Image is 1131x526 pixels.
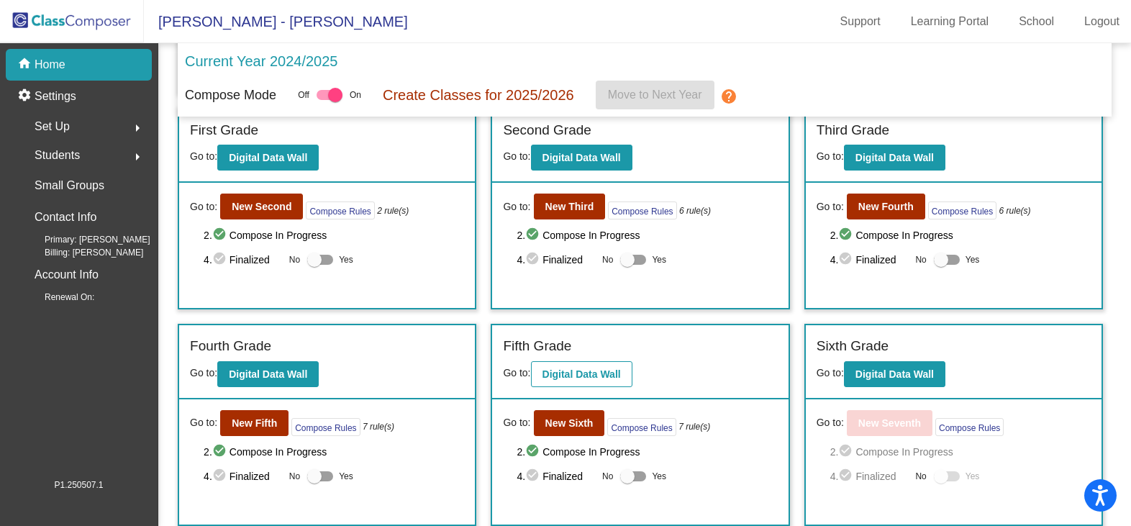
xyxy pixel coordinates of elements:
[383,84,574,106] p: Create Classes for 2025/2026
[503,120,591,141] label: Second Grade
[966,251,980,268] span: Yes
[190,415,217,430] span: Go to:
[517,468,595,485] span: 4. Finalized
[503,415,530,430] span: Go to:
[830,251,909,268] span: 4. Finalized
[999,204,1031,217] i: 6 rule(s)
[608,201,676,219] button: Compose Rules
[212,443,230,461] mat-icon: check_circle
[517,443,777,461] span: 2. Compose In Progress
[291,418,360,436] button: Compose Rules
[1073,10,1131,33] a: Logout
[204,443,464,461] span: 2. Compose In Progress
[190,150,217,162] span: Go to:
[289,253,300,266] span: No
[144,10,408,33] span: [PERSON_NAME] - [PERSON_NAME]
[350,89,361,101] span: On
[542,152,621,163] b: Digital Data Wall
[525,443,542,461] mat-icon: check_circle
[232,417,277,429] b: New Fifth
[204,468,282,485] span: 4. Finalized
[22,291,94,304] span: Renewal On:
[534,194,606,219] button: New Third
[817,120,889,141] label: Third Grade
[720,88,737,105] mat-icon: help
[545,417,594,429] b: New Sixth
[531,361,632,387] button: Digital Data Wall
[220,410,289,436] button: New Fifth
[35,176,104,196] p: Small Groups
[517,227,777,244] span: 2. Compose In Progress
[525,468,542,485] mat-icon: check_circle
[22,246,143,259] span: Billing: [PERSON_NAME]
[602,253,613,266] span: No
[298,89,309,101] span: Off
[35,145,80,165] span: Students
[858,201,914,212] b: New Fourth
[678,420,710,433] i: 7 rule(s)
[542,368,621,380] b: Digital Data Wall
[608,89,702,101] span: Move to Next Year
[35,265,99,285] p: Account Info
[652,251,666,268] span: Yes
[817,367,844,378] span: Go to:
[339,251,353,268] span: Yes
[190,199,217,214] span: Go to:
[899,10,1001,33] a: Learning Portal
[503,150,530,162] span: Go to:
[129,148,146,165] mat-icon: arrow_right
[817,415,844,430] span: Go to:
[190,336,271,357] label: Fourth Grade
[830,443,1091,461] span: 2. Compose In Progress
[817,150,844,162] span: Go to:
[185,86,276,105] p: Compose Mode
[212,468,230,485] mat-icon: check_circle
[830,227,1091,244] span: 2. Compose In Progress
[531,145,632,171] button: Digital Data Wall
[35,88,76,105] p: Settings
[377,204,409,217] i: 2 rule(s)
[838,468,855,485] mat-icon: check_circle
[503,199,530,214] span: Go to:
[830,468,909,485] span: 4. Finalized
[838,443,855,461] mat-icon: check_circle
[17,88,35,105] mat-icon: settings
[607,418,676,436] button: Compose Rules
[838,251,855,268] mat-icon: check_circle
[503,336,571,357] label: Fifth Grade
[855,368,934,380] b: Digital Data Wall
[525,251,542,268] mat-icon: check_circle
[525,227,542,244] mat-icon: check_circle
[847,410,932,436] button: New Seventh
[306,201,374,219] button: Compose Rules
[915,253,926,266] span: No
[935,418,1004,436] button: Compose Rules
[545,201,594,212] b: New Third
[503,367,530,378] span: Go to:
[855,152,934,163] b: Digital Data Wall
[22,233,150,246] span: Primary: [PERSON_NAME]
[602,470,613,483] span: No
[212,251,230,268] mat-icon: check_circle
[204,251,282,268] span: 4. Finalized
[212,227,230,244] mat-icon: check_circle
[190,367,217,378] span: Go to:
[35,56,65,73] p: Home
[363,420,394,433] i: 7 rule(s)
[35,117,70,137] span: Set Up
[217,145,319,171] button: Digital Data Wall
[289,470,300,483] span: No
[229,152,307,163] b: Digital Data Wall
[652,468,666,485] span: Yes
[220,194,303,219] button: New Second
[185,50,337,72] p: Current Year 2024/2025
[229,368,307,380] b: Digital Data Wall
[517,251,595,268] span: 4. Finalized
[844,145,945,171] button: Digital Data Wall
[858,417,921,429] b: New Seventh
[1007,10,1066,33] a: School
[232,201,291,212] b: New Second
[817,199,844,214] span: Go to:
[204,227,464,244] span: 2. Compose In Progress
[966,468,980,485] span: Yes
